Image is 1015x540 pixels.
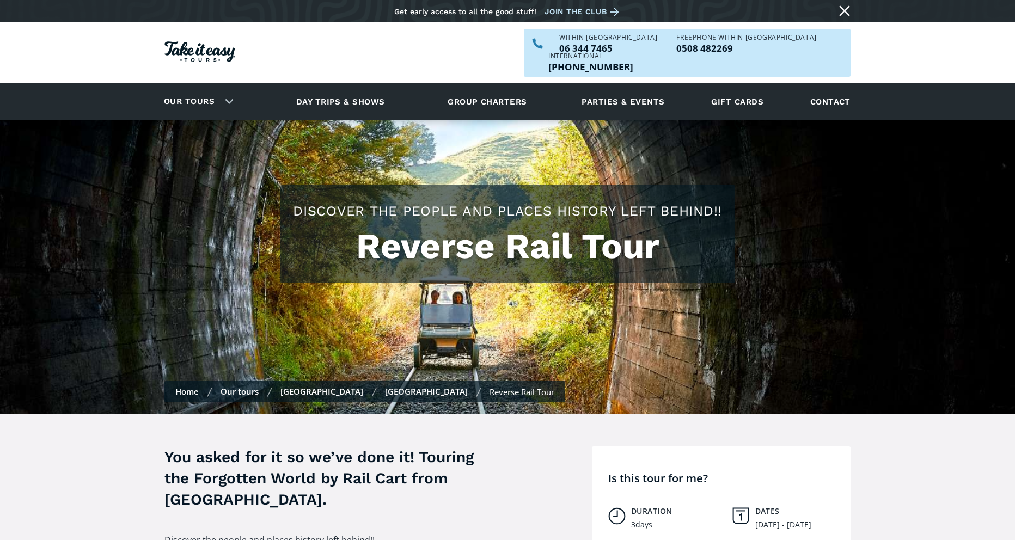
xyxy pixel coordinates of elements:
[548,62,633,71] a: Call us outside of NZ on +6463447465
[164,41,235,62] img: Take it easy Tours logo
[490,386,554,397] div: Reverse Rail Tour
[755,506,846,516] h5: Dates
[221,386,259,397] a: Our tours
[164,446,502,511] h3: You asked for it so we’ve done it! Touring the Forgotten World by Rail Cart from [GEOGRAPHIC_DATA].
[608,471,845,486] h4: Is this tour for me?
[156,89,223,114] a: Our tours
[676,44,816,53] p: 0508 482269
[175,386,199,397] a: Home
[548,62,633,71] p: [PHONE_NUMBER]
[545,5,623,19] a: Join the club
[631,520,635,530] div: 3
[548,53,633,59] div: International
[805,87,856,116] a: Contact
[755,520,811,530] div: [DATE] - [DATE]
[836,2,853,20] a: Close message
[676,44,816,53] a: Call us freephone within NZ on 0508482269
[291,201,724,220] h2: Discover the people and places history left behind!!
[434,87,540,116] a: Group charters
[559,34,657,41] div: WITHIN [GEOGRAPHIC_DATA]
[164,36,235,70] a: Homepage
[291,226,724,267] h1: Reverse Rail Tour
[559,44,657,53] p: 06 344 7465
[283,87,399,116] a: Day trips & shows
[280,386,363,397] a: [GEOGRAPHIC_DATA]
[576,87,670,116] a: Parties & events
[676,34,816,41] div: Freephone WITHIN [GEOGRAPHIC_DATA]
[164,381,565,402] nav: Breadcrumbs
[394,7,536,16] div: Get early access to all the good stuff!
[631,506,721,516] h5: Duration
[635,520,652,530] div: days
[559,44,657,53] a: Call us within NZ on 063447465
[385,386,468,397] a: [GEOGRAPHIC_DATA]
[151,87,242,116] div: Our tours
[706,87,769,116] a: Gift cards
